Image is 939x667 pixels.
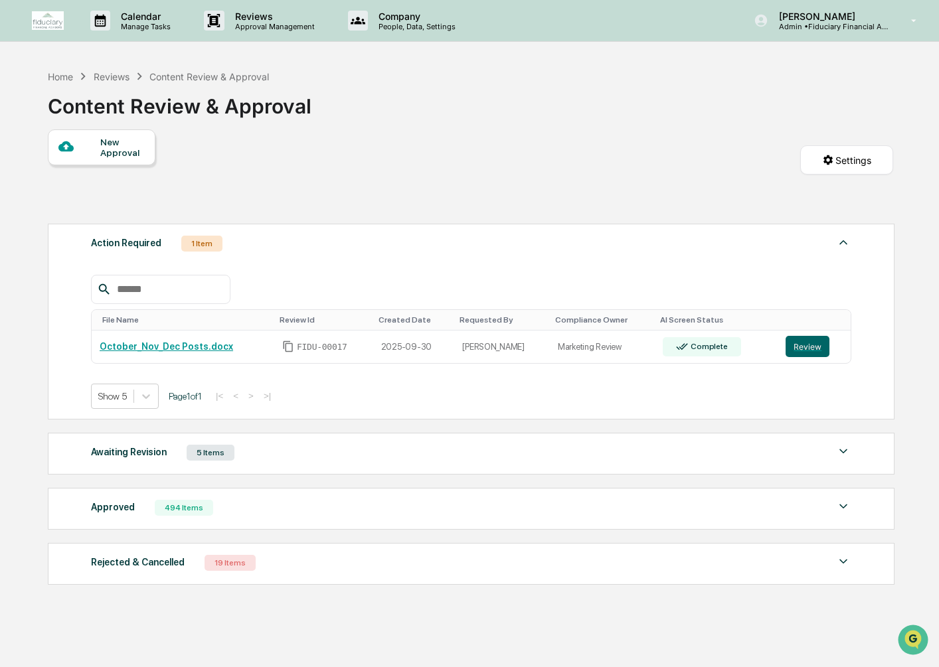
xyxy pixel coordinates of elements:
div: Toggle SortBy [788,315,845,325]
div: Toggle SortBy [280,315,368,325]
div: Content Review & Approval [149,71,269,82]
p: Admin • Fiduciary Financial Advisors [768,22,892,31]
div: Rejected & Cancelled [91,554,185,571]
img: 1746055101610-c473b297-6a78-478c-a979-82029cc54cd1 [13,102,37,125]
a: 🖐️Preclearance [8,162,91,186]
button: > [244,390,258,402]
a: Review [786,336,843,357]
div: Home [48,71,73,82]
span: Attestations [110,167,165,181]
span: Preclearance [27,167,86,181]
span: Pylon [132,225,161,235]
span: Page 1 of 1 [169,391,202,402]
p: How can we help? [13,28,242,49]
div: Toggle SortBy [102,315,269,325]
span: Copy Id [282,340,294,352]
div: Approved [91,498,135,516]
p: Approval Management [224,22,321,31]
p: [PERSON_NAME] [768,11,892,22]
a: Powered byPylon [94,224,161,235]
a: 🗄️Attestations [91,162,170,186]
img: logo [32,11,64,30]
td: 2025-09-30 [373,331,455,363]
span: FIDU-00017 [297,342,347,352]
div: Toggle SortBy [379,315,450,325]
div: 5 Items [187,445,234,461]
img: caret [835,443,851,459]
img: caret [835,498,851,514]
button: Start new chat [226,106,242,121]
div: Action Required [91,234,161,252]
div: 🔎 [13,194,24,204]
span: Data Lookup [27,192,84,206]
button: < [229,390,242,402]
a: October_Nov_Dec Posts.docx [100,341,233,352]
div: Awaiting Revision [91,443,167,461]
div: 494 Items [155,500,213,516]
button: Review [786,336,829,357]
div: We're available if you need us! [45,115,168,125]
img: caret [835,554,851,569]
p: Calendar [110,11,177,22]
div: Start new chat [45,102,218,115]
iframe: Open customer support [896,623,932,659]
button: >| [260,390,275,402]
p: People, Data, Settings [368,22,462,31]
div: Complete [688,342,727,351]
div: Reviews [94,71,129,82]
button: |< [212,390,227,402]
a: 🔎Data Lookup [8,187,89,211]
div: 19 Items [205,555,256,571]
div: Toggle SortBy [555,315,649,325]
p: Manage Tasks [110,22,177,31]
td: [PERSON_NAME] [454,331,550,363]
p: Reviews [224,11,321,22]
div: Toggle SortBy [660,315,773,325]
div: Toggle SortBy [460,315,545,325]
div: 🖐️ [13,169,24,179]
p: Company [368,11,462,22]
td: Marketing Review [550,331,655,363]
div: 🗄️ [96,169,107,179]
button: Settings [800,145,893,175]
div: Content Review & Approval [48,84,311,118]
img: caret [835,234,851,250]
div: 1 Item [181,236,222,252]
div: New Approval [100,137,145,158]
